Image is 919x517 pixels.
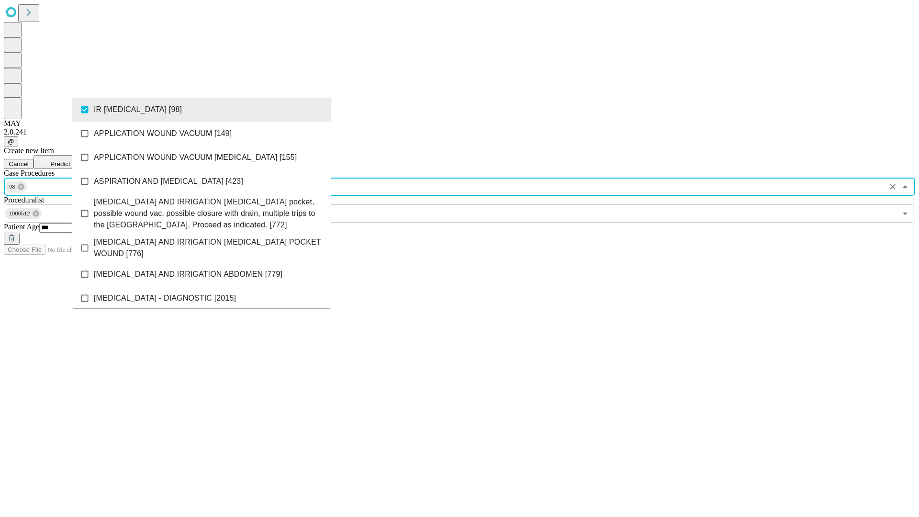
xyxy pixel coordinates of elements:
[4,128,915,136] div: 2.0.241
[4,159,34,169] button: Cancel
[94,104,182,115] span: IR [MEDICAL_DATA] [98]
[9,160,29,168] span: Cancel
[886,180,899,193] button: Clear
[94,128,232,139] span: APPLICATION WOUND VACUUM [149]
[4,223,39,231] span: Patient Age
[94,152,297,163] span: APPLICATION WOUND VACUUM [MEDICAL_DATA] [155]
[898,180,912,193] button: Close
[4,169,55,177] span: Scheduled Procedure
[94,269,282,280] span: [MEDICAL_DATA] AND IRRIGATION ABDOMEN [779]
[5,181,27,192] div: 98
[4,196,44,204] span: Proceduralist
[5,208,42,219] div: 1000512
[4,119,915,128] div: MAY
[4,136,18,146] button: @
[4,146,54,155] span: Create new item
[34,155,78,169] button: Predict
[94,176,243,187] span: ASPIRATION AND [MEDICAL_DATA] [423]
[5,208,34,219] span: 1000512
[94,196,323,231] span: [MEDICAL_DATA] AND IRRIGATION [MEDICAL_DATA] pocket, possible wound vac, possible closure with dr...
[5,181,19,192] span: 98
[8,138,14,145] span: @
[50,160,70,168] span: Predict
[94,236,323,259] span: [MEDICAL_DATA] AND IRRIGATION [MEDICAL_DATA] POCKET WOUND [776]
[94,292,236,304] span: [MEDICAL_DATA] - DIAGNOSTIC [2015]
[898,207,912,220] button: Open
